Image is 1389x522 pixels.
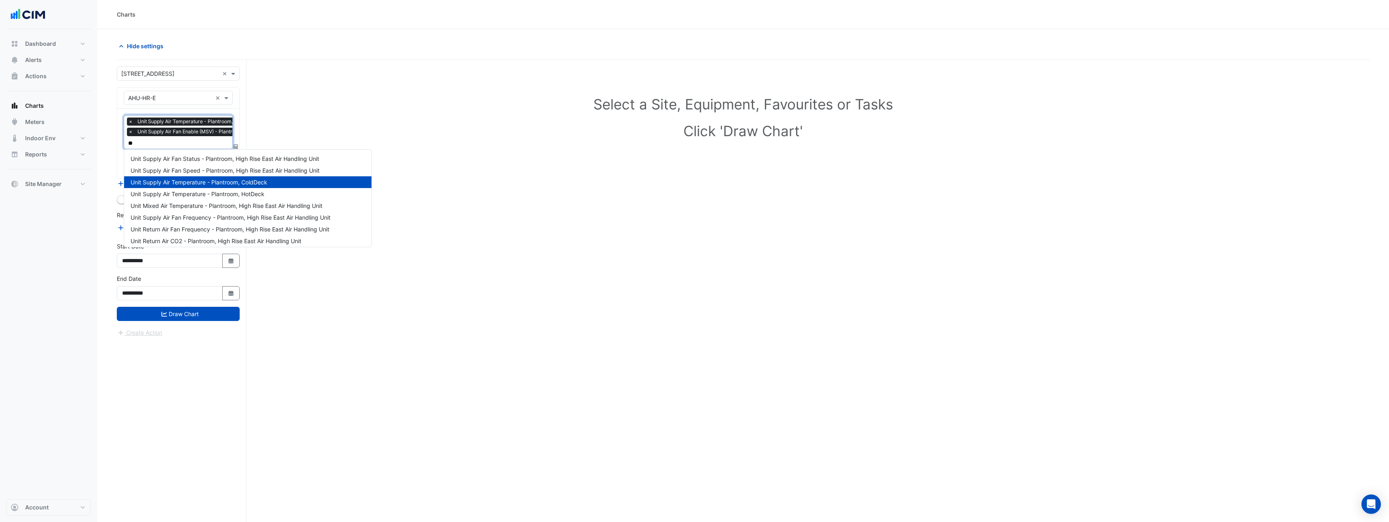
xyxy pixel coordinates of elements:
[117,211,159,219] label: Reference Lines
[117,307,240,321] button: Draw Chart
[1361,494,1381,514] div: Open Intercom Messenger
[117,179,166,188] button: Add Equipment
[131,226,329,233] span: Unit Return Air Fan Frequency - Plantroom, High Rise East Air Handling Unit
[6,130,91,146] button: Indoor Env
[25,180,62,188] span: Site Manager
[131,202,322,209] span: Unit Mixed Air Temperature - Plantroom, High Rise East Air Handling Unit
[222,69,229,78] span: Clear
[6,36,91,52] button: Dashboard
[131,167,320,174] span: Unit Supply Air Fan Speed - Plantroom, High Rise East Air Handling Unit
[131,190,264,197] span: Unit Supply Air Temperature - Plantroom, HotDeck
[215,94,222,102] span: Clear
[11,40,19,48] app-icon: Dashboard
[117,39,169,53] button: Hide settings
[25,150,47,158] span: Reports
[25,40,56,48] span: Dashboard
[117,10,135,19] div: Charts
[25,72,47,80] span: Actions
[135,118,259,126] span: Unit Supply Air Temperature - Plantroom, ColdDeck
[6,114,91,130] button: Meters
[6,68,91,84] button: Actions
[25,102,44,110] span: Charts
[11,180,19,188] app-icon: Site Manager
[10,6,46,23] img: Company Logo
[135,128,320,136] span: Unit Supply Air Fan Enable (MSV) - Plantroom, High Rise East Air Handling Unit
[11,72,19,80] app-icon: Actions
[117,274,141,283] label: End Date
[135,96,1352,113] h1: Select a Site, Equipment, Favourites or Tasks
[117,223,177,232] button: Add Reference Line
[25,134,56,142] span: Indoor Env
[11,102,19,110] app-icon: Charts
[117,242,144,250] label: Start Date
[131,179,267,186] span: Unit Supply Air Temperature - Plantroom, ColdDeck
[6,52,91,68] button: Alerts
[135,122,1352,139] h1: Click 'Draw Chart'
[131,214,331,221] span: Unit Supply Air Fan Frequency - Plantroom, High Rise East Air Handling Unit
[127,42,163,50] span: Hide settings
[228,290,235,297] fa-icon: Select Date
[6,176,91,192] button: Site Manager
[6,98,91,114] button: Charts
[25,503,49,511] span: Account
[11,56,19,64] app-icon: Alerts
[6,499,91,516] button: Account
[131,237,301,244] span: Unit Return Air CO2 - Plantroom, High Rise East Air Handling Unit
[124,150,371,247] div: Options List
[25,118,45,126] span: Meters
[117,328,163,335] app-escalated-ticket-create-button: Please draw the charts first
[11,134,19,142] app-icon: Indoor Env
[11,118,19,126] app-icon: Meters
[228,257,235,264] fa-icon: Select Date
[127,128,134,136] span: ×
[131,155,319,162] span: Unit Supply Air Fan Status - Plantroom, High Rise East Air Handling Unit
[6,146,91,163] button: Reports
[11,150,19,158] app-icon: Reports
[127,118,134,126] span: ×
[232,143,240,150] span: Choose Function
[25,56,42,64] span: Alerts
